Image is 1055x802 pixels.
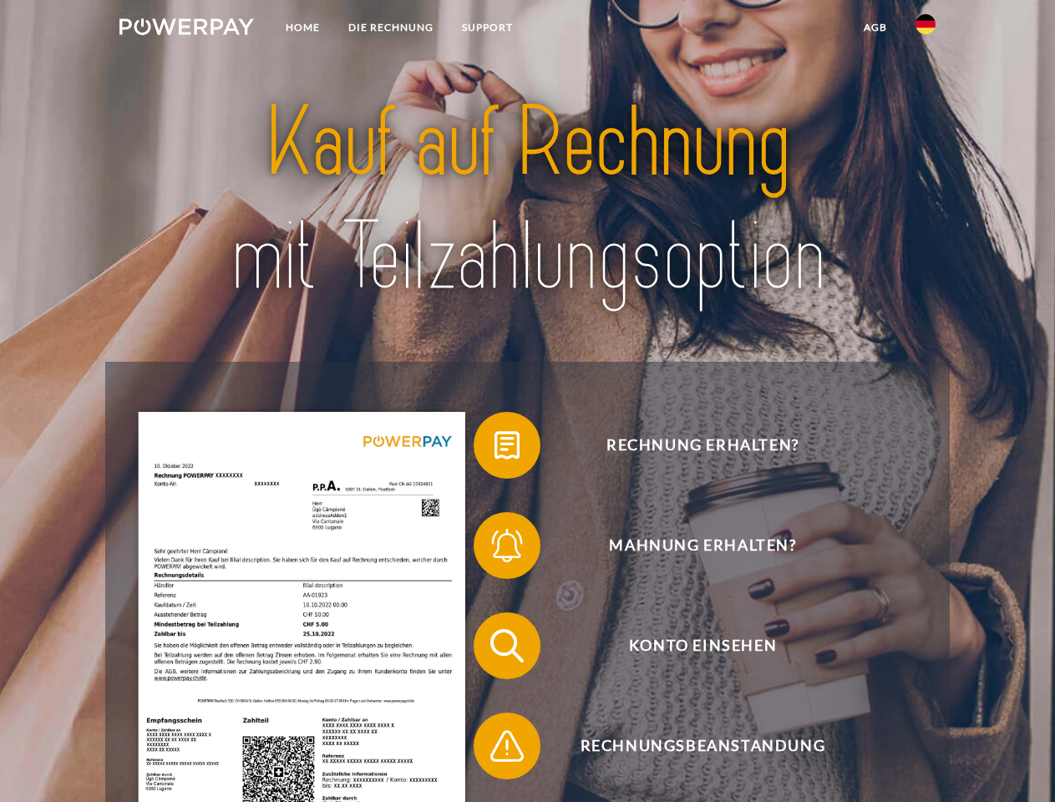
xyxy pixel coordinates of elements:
img: qb_warning.svg [486,725,528,767]
button: Rechnung erhalten? [474,412,908,479]
span: Rechnungsbeanstandung [498,713,907,779]
img: title-powerpay_de.svg [160,80,895,320]
img: qb_bill.svg [486,424,528,466]
img: de [916,14,936,34]
a: DIE RECHNUNG [334,13,448,43]
button: Mahnung erhalten? [474,512,908,579]
a: Home [271,13,334,43]
button: Konto einsehen [474,612,908,679]
span: Rechnung erhalten? [498,412,907,479]
button: Rechnungsbeanstandung [474,713,908,779]
img: logo-powerpay-white.svg [119,18,254,35]
img: qb_bell.svg [486,525,528,566]
a: agb [850,13,901,43]
span: Mahnung erhalten? [498,512,907,579]
span: Konto einsehen [498,612,907,679]
img: qb_search.svg [486,625,528,667]
a: SUPPORT [448,13,527,43]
